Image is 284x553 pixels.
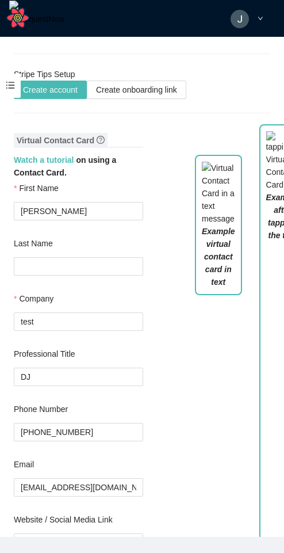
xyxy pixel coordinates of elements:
[14,345,75,363] label: Professional Title
[96,83,177,96] span: Create onboarding link
[202,162,235,225] img: Virtual Contact Card in a text message
[14,234,53,253] label: Last Name
[14,312,143,331] input: Company
[14,155,76,165] a: Watch a tutorial
[14,455,34,474] label: Email
[23,83,78,96] span: Create account
[258,16,263,21] span: down
[9,1,64,37] img: RequestNow
[14,202,143,220] input: First Name
[14,403,68,415] span: Phone Number
[14,289,53,308] label: Company
[14,155,116,177] b: on using a Contact Card.
[202,225,235,288] figcaption: Example virtual contact card in text
[14,533,143,552] input: Website / Social Media Link
[14,510,113,529] label: Website / Social Media Link
[87,81,186,99] button: Create onboarding link
[14,179,59,197] label: First Name
[14,81,87,99] button: Create account
[14,257,143,276] input: Last Name
[14,478,143,497] input: Email
[14,133,108,148] span: Virtual Contact Card
[97,136,105,144] span: question-circle
[14,68,270,81] div: Stripe Tips Setup
[6,6,29,29] button: Open React Query Devtools
[231,10,249,28] img: ACg8ocK3gkUkjpe1c0IxWLUlv1TSlZ79iN_bDPixWr38nCtUbSolTQ=s96-c
[14,368,143,386] input: Professional Title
